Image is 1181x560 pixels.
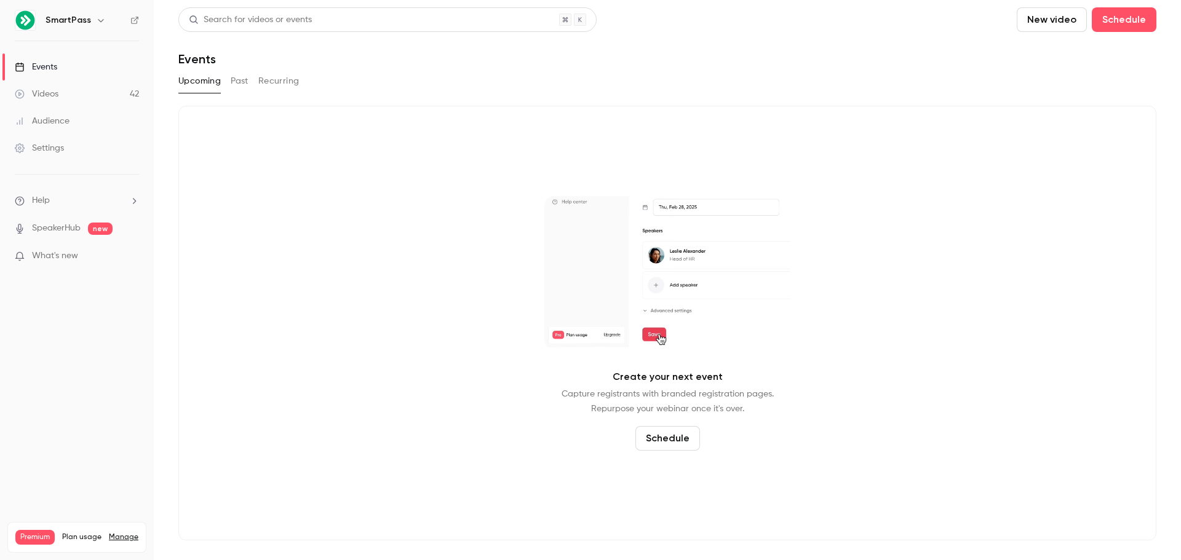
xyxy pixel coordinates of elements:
[1017,7,1087,32] button: New video
[109,532,138,542] a: Manage
[88,223,113,235] span: new
[15,194,139,207] li: help-dropdown-opener
[635,426,700,451] button: Schedule
[15,142,64,154] div: Settings
[32,222,81,235] a: SpeakerHub
[189,14,312,26] div: Search for videos or events
[62,532,101,542] span: Plan usage
[15,61,57,73] div: Events
[178,71,221,91] button: Upcoming
[15,530,55,545] span: Premium
[15,115,70,127] div: Audience
[32,194,50,207] span: Help
[15,88,58,100] div: Videos
[178,52,216,66] h1: Events
[1092,7,1156,32] button: Schedule
[32,250,78,262] span: What's new
[258,71,300,91] button: Recurring
[46,14,91,26] h6: SmartPass
[613,369,723,384] p: Create your next event
[124,251,139,262] iframe: Noticeable Trigger
[562,387,774,416] p: Capture registrants with branded registration pages. Repurpose your webinar once it's over.
[15,10,35,30] img: SmartPass
[231,71,249,91] button: Past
